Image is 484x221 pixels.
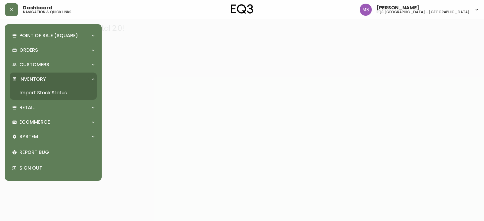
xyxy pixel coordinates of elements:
[360,4,372,16] img: 1b6e43211f6f3cc0b0729c9049b8e7af
[19,76,46,83] p: Inventory
[19,165,94,171] p: Sign Out
[10,145,97,160] div: Report Bug
[377,5,419,10] span: [PERSON_NAME]
[23,10,71,14] h5: navigation & quick links
[23,5,52,10] span: Dashboard
[19,104,34,111] p: Retail
[19,61,49,68] p: Customers
[10,44,97,57] div: Orders
[10,101,97,114] div: Retail
[19,47,38,54] p: Orders
[10,58,97,71] div: Customers
[10,73,97,86] div: Inventory
[19,133,38,140] p: System
[377,10,469,14] h5: eq3 [GEOGRAPHIC_DATA] - [GEOGRAPHIC_DATA]
[10,86,97,100] a: Import Stock Status
[10,29,97,42] div: Point of Sale (Square)
[19,32,78,39] p: Point of Sale (Square)
[10,160,97,176] div: Sign Out
[10,115,97,129] div: Ecommerce
[19,149,94,156] p: Report Bug
[19,119,50,125] p: Ecommerce
[231,4,253,14] img: logo
[10,130,97,143] div: System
